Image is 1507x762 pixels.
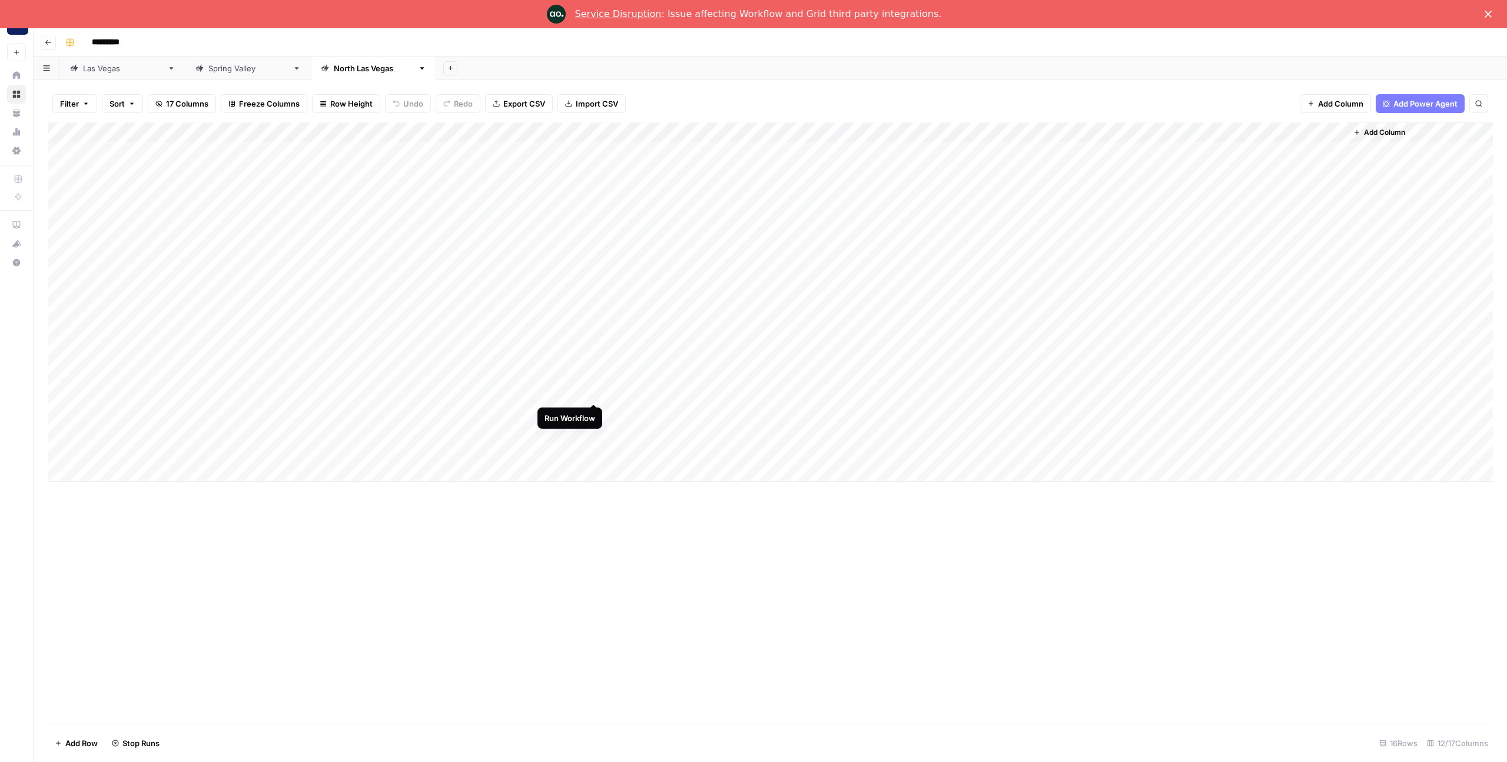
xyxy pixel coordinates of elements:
[575,8,662,19] a: Service Disruption
[576,98,618,110] span: Import CSV
[148,94,216,113] button: 17 Columns
[7,104,26,122] a: Your Data
[65,737,98,749] span: Add Row
[7,85,26,104] a: Browse
[1376,94,1465,113] button: Add Power Agent
[105,734,167,753] button: Stop Runs
[1318,98,1363,110] span: Add Column
[109,98,125,110] span: Sort
[1349,125,1410,140] button: Add Column
[1300,94,1371,113] button: Add Column
[312,94,380,113] button: Row Height
[7,234,26,253] button: What's new?
[385,94,431,113] button: Undo
[102,94,143,113] button: Sort
[454,98,473,110] span: Redo
[7,216,26,234] a: AirOps Academy
[7,122,26,141] a: Usage
[8,235,25,253] div: What's new?
[185,57,311,80] a: [GEOGRAPHIC_DATA]
[7,253,26,272] button: Help + Support
[83,62,162,74] div: [GEOGRAPHIC_DATA]
[403,98,423,110] span: Undo
[503,98,545,110] span: Export CSV
[1375,734,1422,753] div: 16 Rows
[122,737,160,749] span: Stop Runs
[1364,127,1405,138] span: Add Column
[60,57,185,80] a: [GEOGRAPHIC_DATA]
[48,734,105,753] button: Add Row
[1485,11,1496,18] div: Close
[547,5,566,24] img: Profile image for Engineering
[221,94,307,113] button: Freeze Columns
[334,62,413,74] div: [GEOGRAPHIC_DATA]
[239,98,300,110] span: Freeze Columns
[60,98,79,110] span: Filter
[485,94,553,113] button: Export CSV
[575,8,942,20] div: : Issue affecting Workflow and Grid third party integrations.
[545,412,595,424] div: Run Workflow
[1422,734,1493,753] div: 12/17 Columns
[166,98,208,110] span: 17 Columns
[436,94,480,113] button: Redo
[557,94,626,113] button: Import CSV
[330,98,373,110] span: Row Height
[1393,98,1458,110] span: Add Power Agent
[52,94,97,113] button: Filter
[7,141,26,160] a: Settings
[7,66,26,85] a: Home
[208,62,288,74] div: [GEOGRAPHIC_DATA]
[311,57,436,80] a: [GEOGRAPHIC_DATA]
